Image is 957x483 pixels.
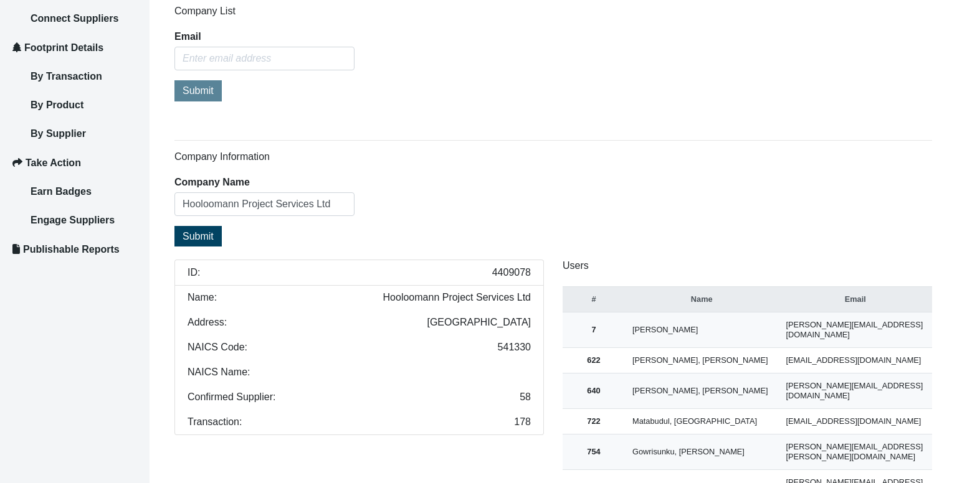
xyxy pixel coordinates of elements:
[174,360,544,385] li: NAICS Name:
[625,409,779,434] td: Matabudul, [GEOGRAPHIC_DATA]
[174,226,222,246] button: Submit
[563,434,625,470] th: 754
[779,409,933,434] td: [EMAIL_ADDRESS][DOMAIN_NAME]
[174,192,355,216] input: Type the name of the organization
[31,100,83,110] span: By Product
[625,312,779,348] td: [PERSON_NAME]
[31,128,86,139] span: By Supplier
[779,434,933,470] td: [PERSON_NAME][EMAIL_ADDRESS][PERSON_NAME][DOMAIN_NAME]
[31,71,102,82] span: By Transaction
[174,151,932,162] h6: Company Information
[23,244,120,255] span: Publishable Reports
[563,287,625,312] th: #
[625,373,779,409] td: [PERSON_NAME], [PERSON_NAME]
[563,260,932,271] h6: Users
[174,310,544,335] li: Address:
[174,335,544,360] li: NAICS Code:
[492,268,531,278] span: 4409078
[174,260,544,286] li: ID:
[174,5,932,17] h6: Company List
[779,348,933,373] td: [EMAIL_ADDRESS][DOMAIN_NAME]
[563,348,625,373] th: 622
[520,392,531,402] span: 58
[779,373,933,409] td: [PERSON_NAME][EMAIL_ADDRESS][DOMAIN_NAME]
[563,373,625,409] th: 640
[24,42,103,53] span: Footprint Details
[169,383,226,400] em: Start Chat
[383,293,531,302] span: Hooloomann Project Services Ltd
[174,385,544,410] li: Confirmed Supplier:
[16,115,227,143] input: Enter your last name
[26,157,81,168] span: Take Action
[514,417,531,427] span: 178
[625,434,779,470] td: Gowrisunku, [PERSON_NAME]
[563,312,625,348] th: 7
[498,342,531,352] span: 541330
[625,287,779,312] th: Name
[174,177,250,187] label: Company Name
[31,215,115,225] span: Engage Suppliers
[31,186,92,197] span: Earn Badges
[16,189,227,373] textarea: Type your message and hit 'Enter'
[16,152,227,179] input: Enter your email address
[204,6,234,36] div: Minimize live chat window
[174,80,222,101] button: Submit
[779,312,933,348] td: [PERSON_NAME][EMAIL_ADDRESS][DOMAIN_NAME]
[174,32,201,42] label: Email
[779,287,933,312] th: Email
[174,410,544,435] li: Transaction:
[83,70,228,86] div: Chat with us now
[14,68,32,87] div: Navigation go back
[174,47,355,70] input: Enter email address
[183,85,214,96] span: Submit
[183,231,214,241] span: Submit
[174,285,544,311] li: Name:
[31,13,118,24] span: Connect Suppliers
[427,317,531,327] span: [GEOGRAPHIC_DATA]
[625,348,779,373] td: [PERSON_NAME], [PERSON_NAME]
[563,409,625,434] th: 722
